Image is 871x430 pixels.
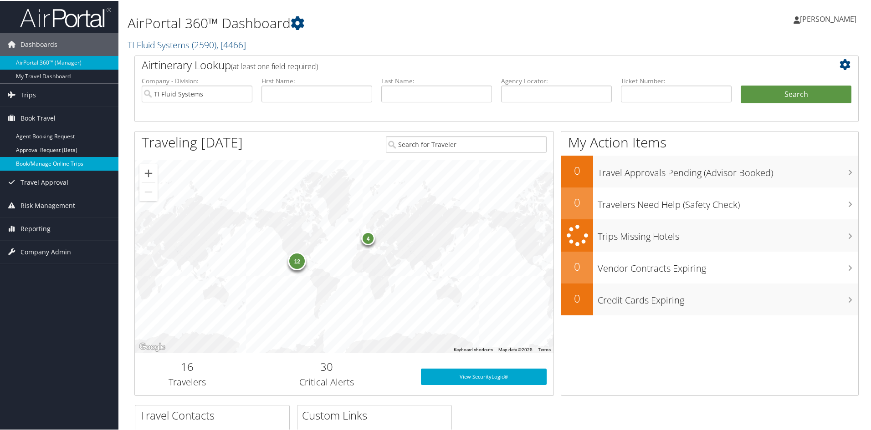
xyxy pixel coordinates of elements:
h2: 0 [561,162,593,177]
span: Company Admin [20,240,71,263]
a: 0Travel Approvals Pending (Advisor Booked) [561,155,858,187]
button: Search [741,85,851,103]
a: 0Travelers Need Help (Safety Check) [561,187,858,218]
h3: Critical Alerts [246,375,407,388]
h2: 0 [561,258,593,273]
h1: My Action Items [561,132,858,151]
label: Last Name: [381,76,492,85]
h3: Vendor Contracts Expiring [598,257,858,274]
h2: Custom Links [302,407,451,422]
img: Google [137,340,167,352]
span: [PERSON_NAME] [800,13,856,23]
label: First Name: [261,76,372,85]
button: Keyboard shortcuts [454,346,493,352]
span: Book Travel [20,106,56,129]
span: Reporting [20,217,51,239]
h3: Trips Missing Hotels [598,225,858,242]
h3: Travel Approvals Pending (Advisor Booked) [598,161,858,178]
a: 0Credit Cards Expiring [561,283,858,314]
button: Zoom in [139,163,158,182]
h3: Credit Cards Expiring [598,288,858,306]
h2: 0 [561,194,593,209]
span: Risk Management [20,193,75,216]
span: , [ 4466 ] [216,38,246,50]
span: Travel Approval [20,170,68,193]
h2: Airtinerary Lookup [142,56,791,72]
button: Zoom out [139,182,158,200]
h3: Travelers [142,375,233,388]
div: 12 [288,251,306,269]
input: Search for Traveler [386,135,547,152]
a: Terms (opens in new tab) [538,346,551,351]
label: Company - Division: [142,76,252,85]
span: Map data ©2025 [498,346,533,351]
label: Agency Locator: [501,76,612,85]
h1: AirPortal 360™ Dashboard [128,13,620,32]
span: Trips [20,83,36,106]
h2: 0 [561,290,593,305]
span: ( 2590 ) [192,38,216,50]
a: [PERSON_NAME] [794,5,866,32]
h2: 16 [142,358,233,374]
span: Dashboards [20,32,57,55]
a: Open this area in Google Maps (opens a new window) [137,340,167,352]
a: View SecurityLogic® [421,368,547,384]
a: Trips Missing Hotels [561,218,858,251]
h2: Travel Contacts [140,407,289,422]
label: Ticket Number: [621,76,732,85]
img: airportal-logo.png [20,6,111,27]
span: (at least one field required) [231,61,318,71]
h2: 30 [246,358,407,374]
a: 0Vendor Contracts Expiring [561,251,858,283]
a: TI Fluid Systems [128,38,246,50]
h1: Traveling [DATE] [142,132,243,151]
h3: Travelers Need Help (Safety Check) [598,193,858,210]
div: 4 [361,230,375,244]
